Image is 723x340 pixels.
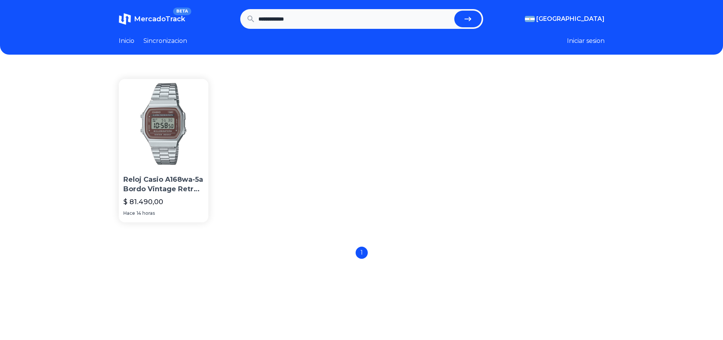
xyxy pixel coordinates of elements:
a: Inicio [119,36,134,46]
button: Iniciar sesion [567,36,605,46]
a: Sincronizacion [143,36,187,46]
span: MercadoTrack [134,15,185,23]
img: Reloj Casio A168wa-5a Bordo Vintage Retro Casio Centro [119,79,209,169]
a: Reloj Casio A168wa-5a Bordo Vintage Retro Casio CentroReloj Casio A168wa-5a Bordo Vintage Retro C... [119,79,209,222]
p: $ 81.490,00 [123,197,163,207]
span: [GEOGRAPHIC_DATA] [536,14,605,24]
span: Hace [123,210,135,216]
img: Argentina [525,16,535,22]
a: MercadoTrackBETA [119,13,185,25]
span: BETA [173,8,191,15]
button: [GEOGRAPHIC_DATA] [525,14,605,24]
img: MercadoTrack [119,13,131,25]
span: 14 horas [137,210,155,216]
p: Reloj Casio A168wa-5a Bordo Vintage Retro Casio Centro [123,175,204,194]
